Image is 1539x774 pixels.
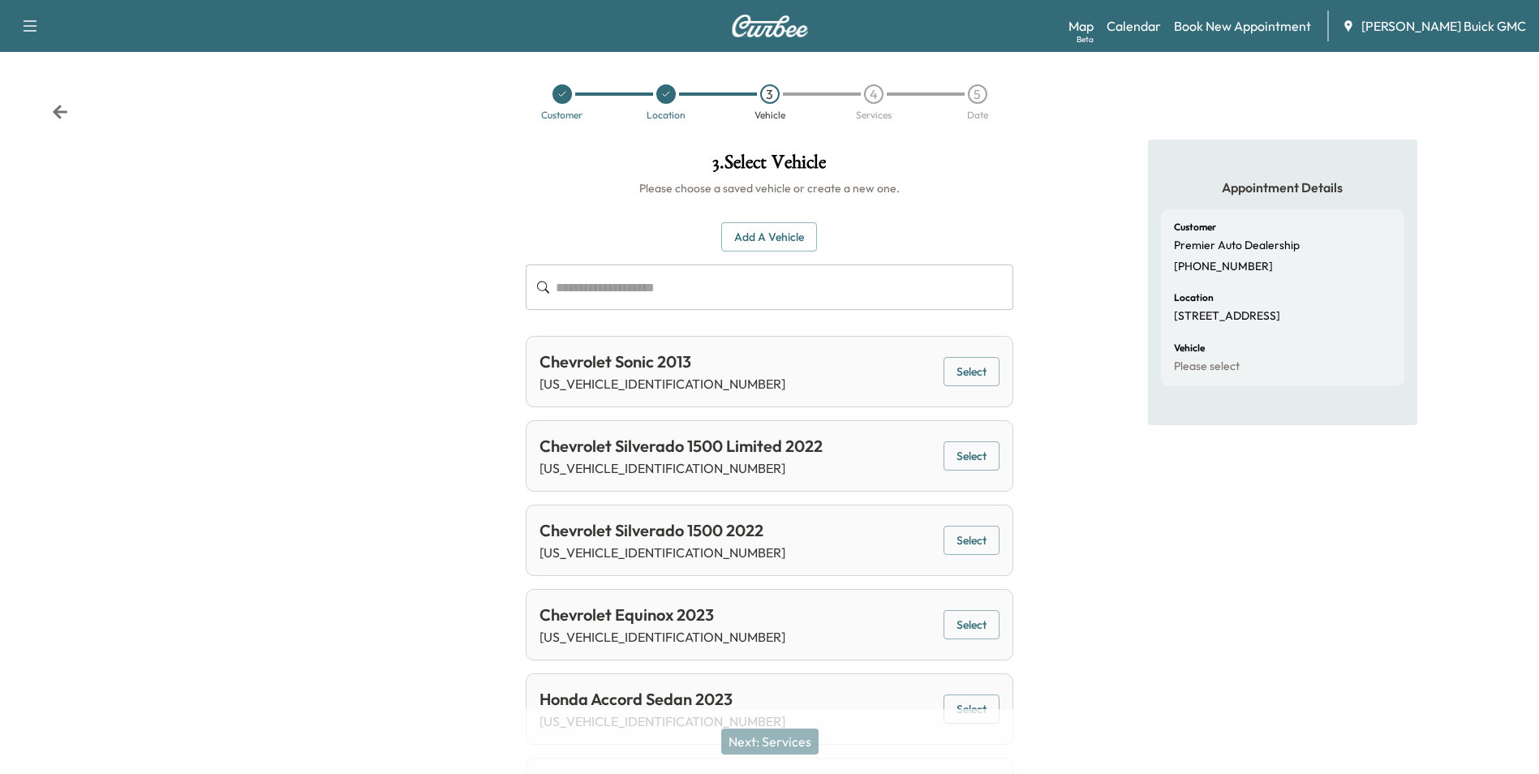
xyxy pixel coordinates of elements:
p: Premier Auto Dealership [1174,239,1300,253]
div: Chevrolet Silverado 1500 2022 [540,518,785,543]
div: Chevrolet Sonic 2013 [540,350,785,374]
div: Location [647,110,686,120]
div: Vehicle [754,110,785,120]
div: 3 [760,84,780,104]
span: [PERSON_NAME] Buick GMC [1361,16,1526,36]
button: Select [944,357,999,387]
div: Customer [541,110,582,120]
p: [US_VEHICLE_IDENTIFICATION_NUMBER] [540,543,785,562]
button: Select [944,526,999,556]
a: Book New Appointment [1174,16,1311,36]
div: Back [52,104,68,120]
p: [US_VEHICLE_IDENTIFICATION_NUMBER] [540,374,785,393]
h6: Location [1174,293,1214,303]
img: Curbee Logo [731,15,809,37]
button: Select [944,441,999,471]
button: Select [944,610,999,640]
p: [US_VEHICLE_IDENTIFICATION_NUMBER] [540,458,823,478]
a: MapBeta [1068,16,1094,36]
div: Chevrolet Equinox 2023 [540,603,785,627]
div: 5 [968,84,987,104]
div: Honda Accord Sedan 2023 [540,687,785,712]
p: Please select [1174,359,1240,374]
div: Services [856,110,892,120]
div: Beta [1077,33,1094,45]
button: Select [944,694,999,725]
h5: Appointment Details [1161,178,1404,196]
h6: Vehicle [1174,343,1205,353]
button: Add a Vehicle [721,222,817,252]
p: [US_VEHICLE_IDENTIFICATION_NUMBER] [540,627,785,647]
div: Chevrolet Silverado 1500 Limited 2022 [540,434,823,458]
h6: Customer [1174,222,1216,232]
div: Date [967,110,988,120]
p: [STREET_ADDRESS] [1174,309,1280,324]
h6: Please choose a saved vehicle or create a new one. [526,180,1012,196]
p: [PHONE_NUMBER] [1174,260,1273,274]
div: 4 [864,84,883,104]
h1: 3 . Select Vehicle [526,153,1012,180]
a: Calendar [1107,16,1161,36]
